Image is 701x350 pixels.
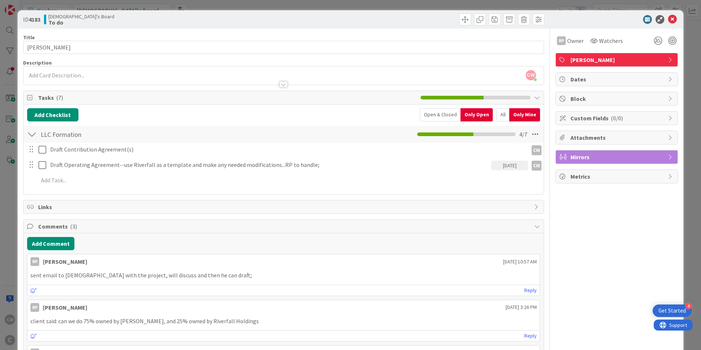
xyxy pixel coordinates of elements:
[460,108,493,121] div: Only Open
[491,161,528,170] div: [DATE]
[30,271,537,280] p: sent email to [DEMOGRAPHIC_DATA] with the project, will discuss and then he can draft;
[30,303,39,312] div: RP
[15,1,33,10] span: Support
[685,303,692,309] div: 4
[567,36,584,45] span: Owner
[420,108,460,121] div: Open & Closed
[509,108,540,121] div: Only Mine
[519,130,527,139] span: 4 / 7
[38,222,531,231] span: Comments
[48,19,114,25] b: To do
[50,145,525,154] p: Draft Contribution Agreement(s)
[496,108,509,121] div: All
[30,317,537,325] p: client said: can we do 75% owned by [PERSON_NAME], and 25% owned by Riverfall Holdings
[23,59,52,66] span: Description
[532,161,542,171] div: CW
[38,128,203,141] input: Add Checklist...
[50,161,488,169] p: Draft Operating Agreement--use Riverfall as a template and make any needed modifications...RP to ...
[570,172,664,181] span: Metrics
[23,41,544,54] input: type card name here...
[570,114,664,123] span: Custom Fields
[43,303,87,312] div: [PERSON_NAME]
[526,70,536,80] span: CW
[524,286,537,295] a: Reply
[506,303,537,311] span: [DATE] 3:26 PM
[570,153,664,161] span: Mirrors
[23,34,35,41] label: Title
[30,257,39,266] div: RP
[38,203,531,211] span: Links
[56,94,63,101] span: ( 7 )
[658,307,686,314] div: Get Started
[570,55,664,64] span: [PERSON_NAME]
[532,145,542,155] div: CW
[570,133,664,142] span: Attachments
[570,75,664,84] span: Dates
[43,257,87,266] div: [PERSON_NAME]
[503,258,537,266] span: [DATE] 10:57 AM
[70,223,77,230] span: ( 3 )
[611,114,623,122] span: ( 0/0 )
[27,108,78,121] button: Add Checklist
[557,36,566,45] div: RP
[48,14,114,19] span: [DEMOGRAPHIC_DATA]'s Board
[27,237,74,250] button: Add Comment
[38,93,417,102] span: Tasks
[570,94,664,103] span: Block
[599,36,623,45] span: Watchers
[29,16,40,23] b: 4183
[653,305,692,317] div: Open Get Started checklist, remaining modules: 4
[524,331,537,340] a: Reply
[23,15,40,24] span: ID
